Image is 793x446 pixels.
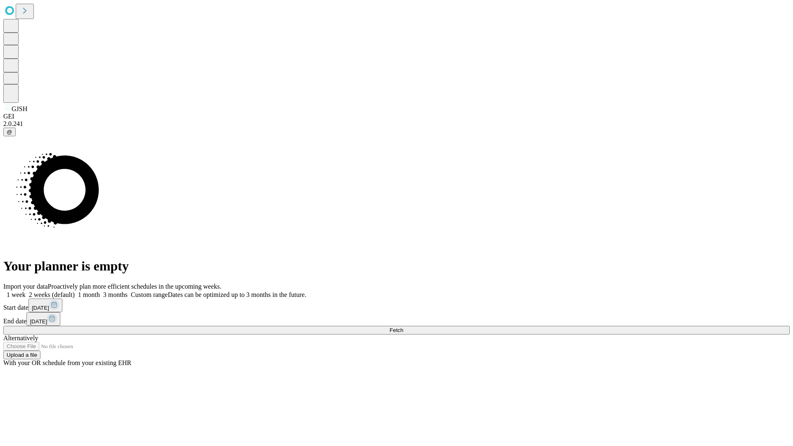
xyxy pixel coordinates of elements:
span: GJSH [12,105,27,112]
div: End date [3,312,790,326]
span: Proactively plan more efficient schedules in the upcoming weeks. [48,283,221,290]
button: Fetch [3,326,790,334]
span: @ [7,129,12,135]
span: Fetch [389,327,403,333]
button: Upload a file [3,351,40,359]
button: [DATE] [28,299,62,312]
button: [DATE] [26,312,60,326]
span: With your OR schedule from your existing EHR [3,359,131,366]
div: 2.0.241 [3,120,790,128]
span: Import your data [3,283,48,290]
span: 2 weeks (default) [29,291,75,298]
h1: Your planner is empty [3,259,790,274]
span: [DATE] [30,318,47,325]
div: GEI [3,113,790,120]
span: 1 week [7,291,26,298]
span: Custom range [131,291,168,298]
span: 1 month [78,291,100,298]
div: Start date [3,299,790,312]
span: 3 months [103,291,128,298]
button: @ [3,128,16,136]
span: [DATE] [32,305,49,311]
span: Alternatively [3,334,38,342]
span: Dates can be optimized up to 3 months in the future. [168,291,306,298]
